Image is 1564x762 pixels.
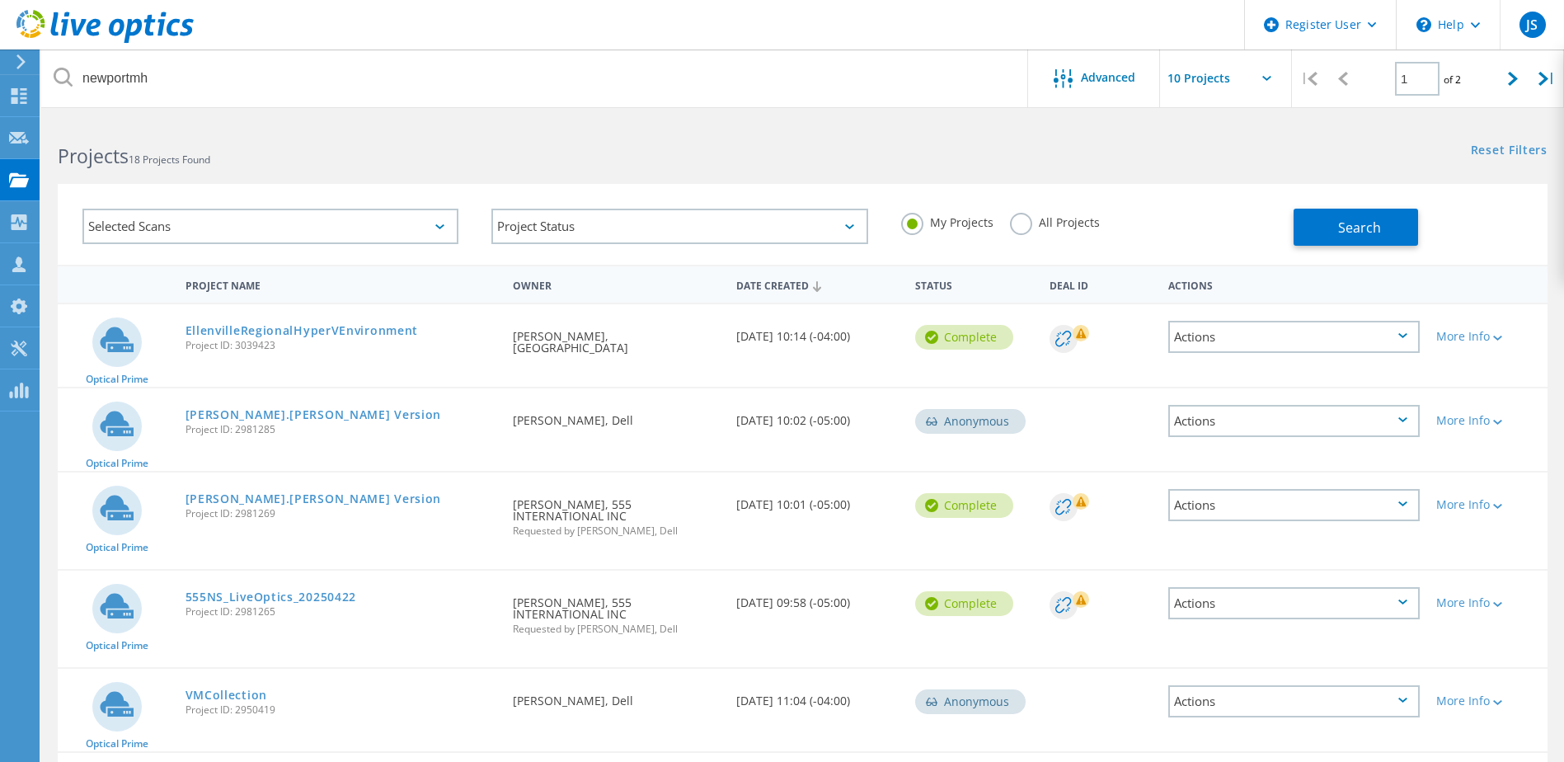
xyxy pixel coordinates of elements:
span: Optical Prime [86,739,148,749]
div: [DATE] 10:01 (-05:00) [728,473,907,527]
div: [DATE] 10:14 (-04:00) [728,304,907,359]
div: More Info [1436,597,1539,609]
div: Actions [1168,489,1420,521]
a: VMCollection [186,689,267,701]
div: Actions [1168,405,1420,437]
a: [PERSON_NAME].[PERSON_NAME] Version [186,409,442,421]
div: Anonymous [915,689,1026,714]
div: Owner [505,269,728,299]
button: Search [1294,209,1418,246]
span: Project ID: 2981285 [186,425,497,435]
a: Reset Filters [1471,144,1548,158]
a: 555NS_LiveOptics_20250422 [186,591,357,603]
label: My Projects [901,213,993,228]
span: JS [1526,18,1538,31]
div: [DATE] 11:04 (-04:00) [728,669,907,723]
input: Search projects by name, owner, ID, company, etc [41,49,1029,107]
div: [PERSON_NAME], 555 INTERNATIONAL INC [505,571,728,651]
a: EllenvilleRegionalHyperVEnvironment [186,325,419,336]
div: More Info [1436,695,1539,707]
span: Advanced [1081,72,1135,83]
div: More Info [1436,331,1539,342]
div: Deal Id [1041,269,1161,299]
div: Complete [915,325,1013,350]
span: Optical Prime [86,459,148,468]
a: Live Optics Dashboard [16,35,194,46]
div: More Info [1436,499,1539,510]
span: Project ID: 2981269 [186,509,497,519]
div: Actions [1168,321,1420,353]
div: Actions [1168,685,1420,717]
div: Date Created [728,269,907,300]
div: Actions [1168,587,1420,619]
div: | [1292,49,1326,108]
div: [DATE] 09:58 (-05:00) [728,571,907,625]
span: Project ID: 2981265 [186,607,497,617]
span: Requested by [PERSON_NAME], Dell [513,526,720,536]
div: Project Status [491,209,867,244]
span: Optical Prime [86,641,148,651]
span: Project ID: 3039423 [186,341,497,350]
label: All Projects [1010,213,1100,228]
div: | [1530,49,1564,108]
div: Actions [1160,269,1428,299]
div: [PERSON_NAME], Dell [505,388,728,443]
div: Status [907,269,1041,299]
div: [PERSON_NAME], 555 INTERNATIONAL INC [505,473,728,553]
div: Anonymous [915,409,1026,434]
span: Project ID: 2950419 [186,705,497,715]
a: [PERSON_NAME].[PERSON_NAME] Version [186,493,442,505]
div: Complete [915,591,1013,616]
div: Selected Scans [82,209,458,244]
span: Requested by [PERSON_NAME], Dell [513,624,720,634]
div: Project Name [177,269,505,299]
div: Complete [915,493,1013,518]
span: Search [1338,219,1381,237]
svg: \n [1416,17,1431,32]
span: Optical Prime [86,374,148,384]
span: of 2 [1444,73,1461,87]
div: [PERSON_NAME], Dell [505,669,728,723]
div: More Info [1436,415,1539,426]
div: [DATE] 10:02 (-05:00) [728,388,907,443]
div: [PERSON_NAME], [GEOGRAPHIC_DATA] [505,304,728,370]
span: Optical Prime [86,543,148,553]
span: 18 Projects Found [129,153,210,167]
b: Projects [58,143,129,169]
